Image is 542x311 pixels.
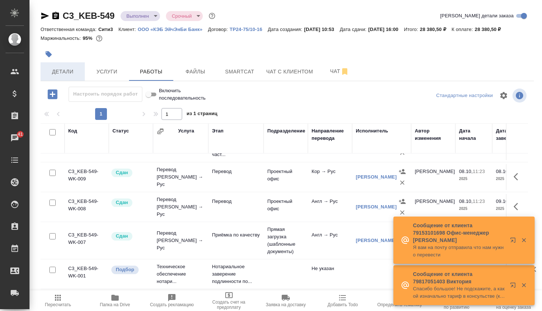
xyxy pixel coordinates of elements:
a: [PERSON_NAME] [356,174,397,180]
p: 28 380,50 ₽ [420,27,452,32]
p: 2025 [496,175,525,183]
p: 2025 [459,175,489,183]
span: Посмотреть информацию [513,89,528,103]
span: Папка на Drive [100,302,130,307]
p: ТР24-75/10-16 [230,27,268,32]
span: 41 [13,131,27,138]
div: Услуга [178,127,194,135]
div: Подразделение [267,127,305,135]
p: 08.10, [459,198,473,204]
button: Пересчитать [29,290,86,311]
span: Определить тематику [377,302,422,307]
div: Выполнен [166,11,203,21]
p: Подбор [116,266,134,273]
span: Детали [45,67,80,76]
p: Сообщение от клиента 79153101698 Офис-менеджер [PERSON_NAME] [413,222,505,244]
td: Проектный офис [264,164,308,190]
span: Smartcat [222,67,257,76]
td: C3_KEB-549-WK-009 [65,164,109,190]
button: Создать рекламацию [143,290,200,311]
span: Создать счет на предоплату [205,300,253,310]
button: Заявка на доставку [257,290,314,311]
span: [PERSON_NAME] детали заказа [440,12,514,20]
div: Автор изменения [415,127,452,142]
p: Ответственная команда: [41,27,98,32]
td: [PERSON_NAME] [411,194,455,220]
span: Чат [322,67,357,76]
td: C3_KEB-549-WK-001 [65,261,109,287]
p: Итого: [404,27,420,32]
p: Перевод [212,198,260,205]
p: Приёмка по качеству [212,231,260,239]
span: Пересчитать [45,302,71,307]
div: Менеджер проверил работу исполнителя, передает ее на следующий этап [111,231,149,241]
p: Я вам на почту отправила что нам нужно перевести [413,244,505,259]
button: Срочный [170,13,194,19]
button: Добавить работу [42,87,63,102]
button: Закрыть [516,282,531,288]
a: ТР24-75/10-16 [230,26,268,32]
span: Настроить таблицу [495,87,513,104]
button: Здесь прячутся важные кнопки [509,168,527,186]
p: 95% [83,35,94,41]
p: Договор: [208,27,230,32]
span: Добавить Todo [327,302,358,307]
p: Дата создания: [268,27,304,32]
span: Заявка на доставку [266,302,306,307]
p: 11:23 [473,198,485,204]
button: Открыть в новой вкладке [505,233,523,250]
td: Прямая загрузка (шаблонные документы) [264,222,308,259]
a: C3_KEB-549 [63,11,115,21]
p: 2025 [496,205,525,212]
button: Папка на Drive [86,290,143,311]
button: Здесь прячутся важные кнопки [509,198,527,215]
p: Нотариальное заверение подлинности по... [212,263,260,285]
td: C3_KEB-549-WK-007 [65,228,109,253]
button: Открыть в новой вкладке [505,278,523,296]
p: ООО «КЭБ ЭйчЭнБи Банк» [138,27,208,32]
p: Сити3 [98,27,119,32]
a: 41 [2,129,28,147]
button: Добавить Todo [314,290,371,311]
p: 11:23 [473,169,485,174]
p: Перевод [212,168,260,175]
p: 08.10, [459,169,473,174]
span: Работы [133,67,169,76]
button: Удалить [397,177,408,188]
div: Статус [112,127,129,135]
p: К оплате: [452,27,475,32]
td: Англ → Рус [308,194,352,220]
p: 2025 [459,205,489,212]
td: Перевод [PERSON_NAME] → Рус [153,162,208,192]
p: [DATE] 16:00 [368,27,404,32]
button: Скопировать ссылку [51,11,60,20]
div: Дата начала [459,127,489,142]
p: 28 380,50 ₽ [475,27,507,32]
span: из 1 страниц [187,109,218,120]
span: Создать рекламацию [150,302,194,307]
p: Сдан [116,169,128,176]
button: Удалить [397,207,408,218]
div: Менеджер проверил работу исполнителя, передает ее на следующий этап [111,168,149,178]
div: Можно подбирать исполнителей [111,265,149,275]
td: Проектный офис [264,194,308,220]
div: Выполнен [121,11,160,21]
p: Дата сдачи: [340,27,368,32]
span: Услуги [89,67,125,76]
div: Код [68,127,77,135]
svg: Отписаться [340,67,349,76]
div: split button [434,90,495,101]
span: Включить последовательность [159,87,206,102]
button: Скопировать ссылку для ЯМессенджера [41,11,49,20]
td: Перевод [PERSON_NAME] → Рус [153,192,208,222]
td: C3_KEB-549-WK-008 [65,194,109,220]
a: ООО «КЭБ ЭйчЭнБи Банк» [138,26,208,32]
button: Добавить тэг [41,46,57,62]
button: Назначить [397,196,408,207]
td: Кор → Рус [308,164,352,190]
span: Файлы [178,67,213,76]
p: Клиент: [118,27,138,32]
p: 08.10, [496,169,510,174]
p: Спасибо большое! Не подскажите, а какой изначально тариф в консульстве (к которому +400), не могу на [413,285,505,300]
div: Дата завершения [496,127,525,142]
